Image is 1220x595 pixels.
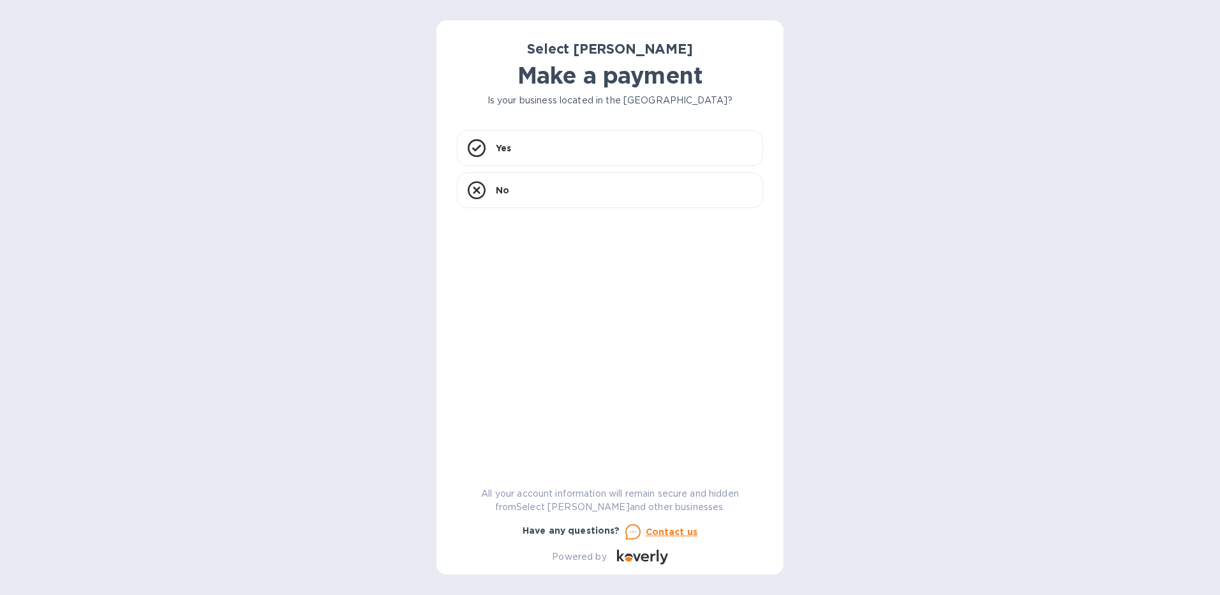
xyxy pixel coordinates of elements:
[527,41,693,57] b: Select [PERSON_NAME]
[496,142,511,154] p: Yes
[646,527,698,537] u: Contact us
[457,94,763,107] p: Is your business located in the [GEOGRAPHIC_DATA]?
[457,62,763,89] h1: Make a payment
[523,525,620,536] b: Have any questions?
[496,184,509,197] p: No
[457,487,763,514] p: All your account information will remain secure and hidden from Select [PERSON_NAME] and other bu...
[552,550,606,564] p: Powered by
